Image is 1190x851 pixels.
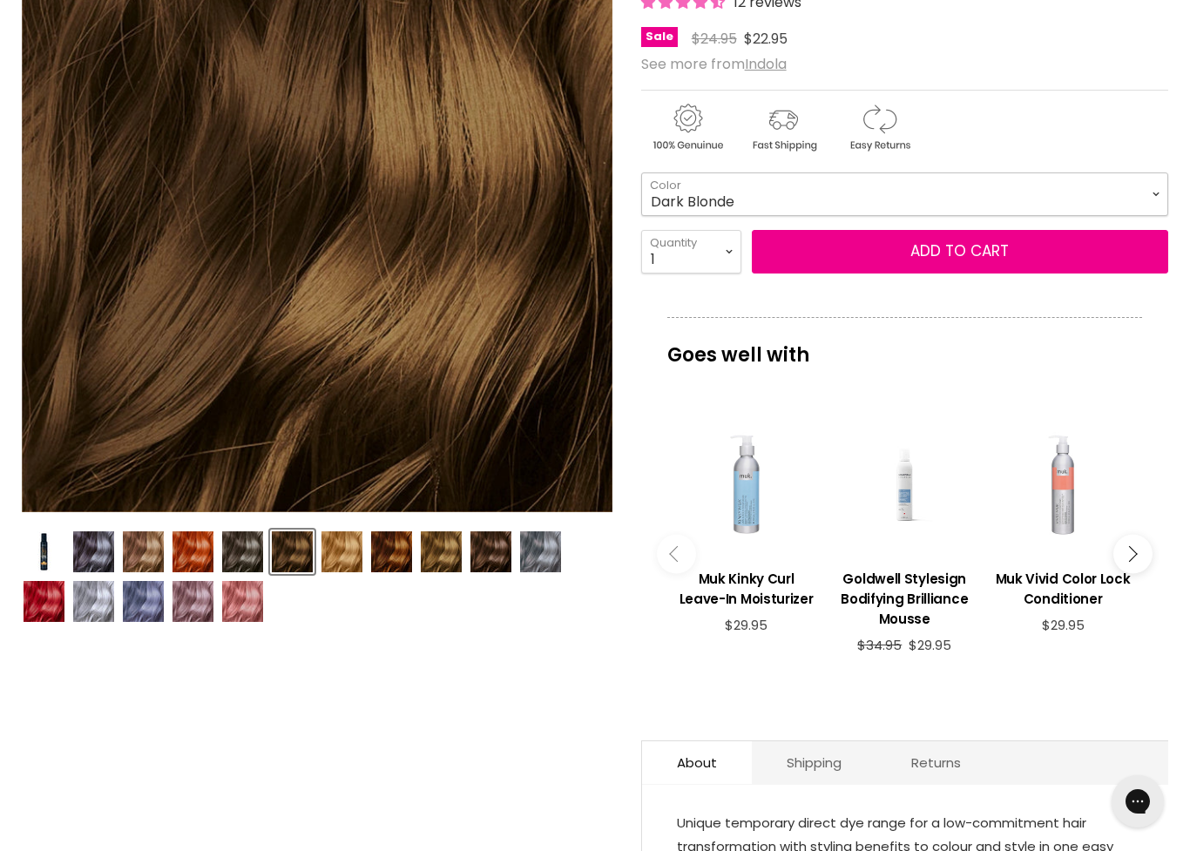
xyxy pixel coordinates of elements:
span: $29.95 [1042,616,1085,634]
img: Indola Color Style Mousse [24,581,64,622]
span: $29.95 [725,616,767,634]
button: Indola Color Style Mousse [171,530,215,574]
a: Shipping [752,741,876,784]
img: Indola Color Style Mousse [172,531,213,572]
span: See more from [641,54,787,74]
button: Indola Color Style Mousse [419,530,463,574]
img: Indola Color Style Mousse [371,531,412,572]
span: $34.95 [857,636,902,654]
a: About [642,741,752,784]
iframe: Gorgias live chat messenger [1103,769,1173,834]
img: Indola Color Style Mousse [520,531,561,572]
img: Indola Color Style Mousse [222,531,263,572]
button: Indola Color Style Mousse [518,530,563,574]
img: Indola Color Style Mousse [222,581,263,622]
button: Indola Color Style Mousse [220,579,265,624]
img: Indola Color Style Mousse [470,531,511,572]
span: $29.95 [909,636,951,654]
a: View product:Muk Kinky Curl Leave-In Moisturizer [676,556,817,618]
h3: Muk Vivid Color Lock Conditioner [992,569,1133,609]
button: Indola Color Style Mousse [121,579,166,624]
img: Indola Color Style Mousse [421,531,462,572]
a: View product:Muk Vivid Color Lock Conditioner [992,556,1133,618]
img: Indola Color Style Mousse [172,581,213,622]
img: returns.gif [833,101,925,154]
div: Product thumbnails [19,524,615,624]
span: $24.95 [692,29,737,49]
button: Indola Color Style Mousse [22,530,66,574]
img: Indola Color Style Mousse [123,581,164,622]
img: Indola Color Style Mousse [123,531,164,572]
button: Indola Color Style Mousse [469,530,513,574]
img: Indola Color Style Mousse [73,531,114,572]
select: Quantity [641,230,741,274]
a: View product:Goldwell Stylesign Bodifying Brilliance Mousse [834,556,975,638]
button: Indola Color Style Mousse [369,530,414,574]
p: Goes well with [667,317,1142,375]
img: genuine.gif [641,101,734,154]
button: Indola Color Style Mousse [71,530,116,574]
button: Indola Color Style Mousse [220,530,265,574]
span: $22.95 [744,29,788,49]
span: Sale [641,27,678,47]
button: Indola Color Style Mousse [22,579,66,624]
button: Indola Color Style Mousse [71,579,116,624]
button: Add to cart [752,230,1168,274]
h3: Muk Kinky Curl Leave-In Moisturizer [676,569,817,609]
img: Indola Color Style Mousse [24,531,64,572]
a: Indola [745,54,787,74]
h3: Goldwell Stylesign Bodifying Brilliance Mousse [834,569,975,629]
button: Indola Color Style Mousse [121,530,166,574]
button: Indola Color Style Mousse [270,530,314,574]
img: shipping.gif [737,101,829,154]
img: Indola Color Style Mousse [73,581,114,622]
img: Indola Color Style Mousse [321,531,362,572]
button: Indola Color Style Mousse [320,530,364,574]
a: Returns [876,741,996,784]
img: Indola Color Style Mousse [272,531,313,572]
button: Indola Color Style Mousse [171,579,215,624]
